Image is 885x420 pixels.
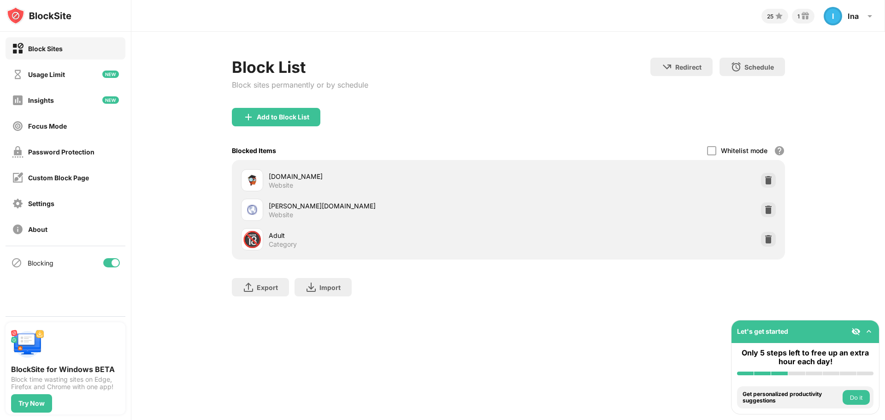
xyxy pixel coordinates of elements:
div: Ina [848,12,859,21]
div: Try Now [18,400,45,407]
div: I [824,7,842,25]
div: Website [269,211,293,219]
img: about-off.svg [12,224,24,235]
img: insights-off.svg [12,95,24,106]
div: Schedule [744,63,774,71]
div: About [28,225,47,233]
img: time-usage-off.svg [12,69,24,80]
div: Only 5 steps left to free up an extra hour each day! [737,349,873,366]
div: Focus Mode [28,122,67,130]
img: eye-not-visible.svg [851,327,861,336]
div: 25 [767,13,773,20]
div: Add to Block List [257,113,309,121]
div: Website [269,181,293,189]
div: Settings [28,200,54,207]
button: Do it [843,390,870,405]
img: focus-off.svg [12,120,24,132]
div: Import [319,284,341,291]
div: Redirect [675,63,702,71]
div: Whitelist mode [721,147,767,154]
div: Category [269,240,297,248]
div: BlockSite for Windows BETA [11,365,120,374]
div: Block sites permanently or by schedule [232,80,368,89]
img: new-icon.svg [102,96,119,104]
div: [DOMAIN_NAME] [269,172,508,181]
img: logo-blocksite.svg [6,6,71,25]
div: Block List [232,58,368,77]
div: [PERSON_NAME][DOMAIN_NAME] [269,201,508,211]
div: Password Protection [28,148,94,156]
img: favicons [247,204,258,215]
img: password-protection-off.svg [12,146,24,158]
img: blocking-icon.svg [11,257,22,268]
img: new-icon.svg [102,71,119,78]
img: block-on.svg [12,43,24,54]
div: Block Sites [28,45,63,53]
img: favicons [247,175,258,186]
div: Get personalized productivity suggestions [743,391,840,404]
div: Adult [269,231,508,240]
div: Blocked Items [232,147,276,154]
div: Block time wasting sites on Edge, Firefox and Chrome with one app! [11,376,120,390]
img: customize-block-page-off.svg [12,172,24,183]
img: push-desktop.svg [11,328,44,361]
div: 🔞 [242,230,262,249]
div: 1 [797,13,800,20]
img: reward-small.svg [800,11,811,22]
div: Blocking [28,259,53,267]
img: points-small.svg [773,11,785,22]
div: Export [257,284,278,291]
div: Let's get started [737,327,788,335]
img: settings-off.svg [12,198,24,209]
div: Usage Limit [28,71,65,78]
img: omni-setup-toggle.svg [864,327,873,336]
div: Insights [28,96,54,104]
div: Custom Block Page [28,174,89,182]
